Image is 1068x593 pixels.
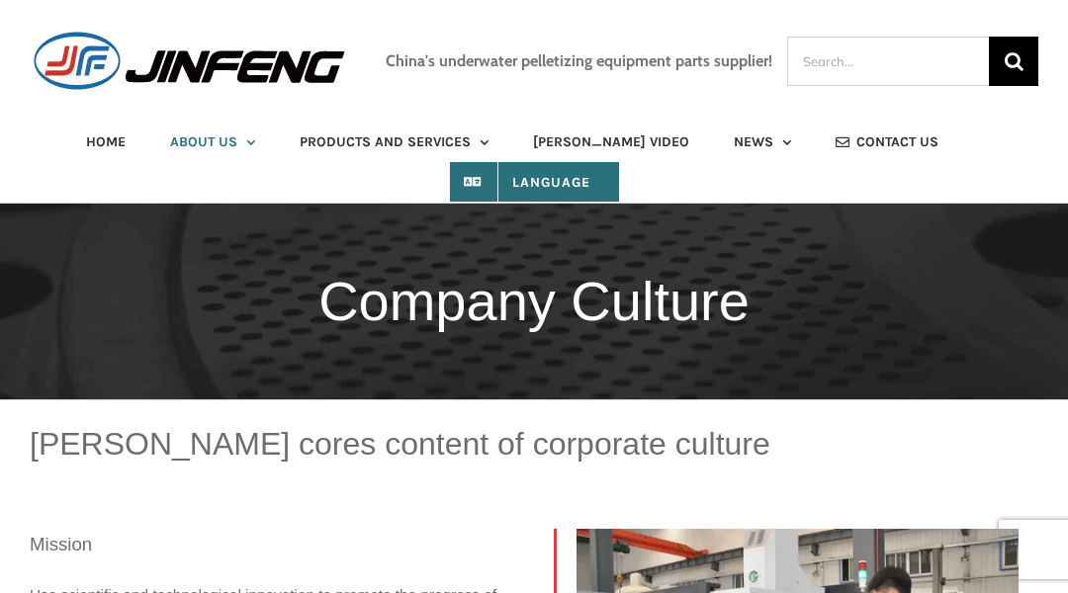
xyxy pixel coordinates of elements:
[989,37,1038,86] input: Search
[30,30,349,92] img: JINFENG Logo
[30,260,1038,343] h1: Company Culture
[734,123,791,162] a: NEWS
[533,135,689,149] span: [PERSON_NAME] VIDEO
[734,135,773,149] span: NEWS
[30,123,1038,202] nav: Main Menu
[30,534,92,554] span: Mission
[386,52,772,70] h3: China's underwater pelletizing equipment parts supplier!
[170,123,255,162] a: ABOUT US
[787,37,989,86] input: Search...
[479,174,590,191] span: Language
[170,135,237,149] span: ABOUT US
[577,526,1019,551] picture: ky- (4)
[86,123,126,162] a: HOME
[533,123,689,162] a: [PERSON_NAME] VIDEO
[300,123,489,162] a: PRODUCTS AND SERVICES
[86,135,126,149] span: HOME
[856,135,938,149] span: CONTACT US
[836,123,938,162] a: CONTACT US
[300,135,471,149] span: PRODUCTS AND SERVICES
[30,426,770,462] span: [PERSON_NAME] cores content of corporate culture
